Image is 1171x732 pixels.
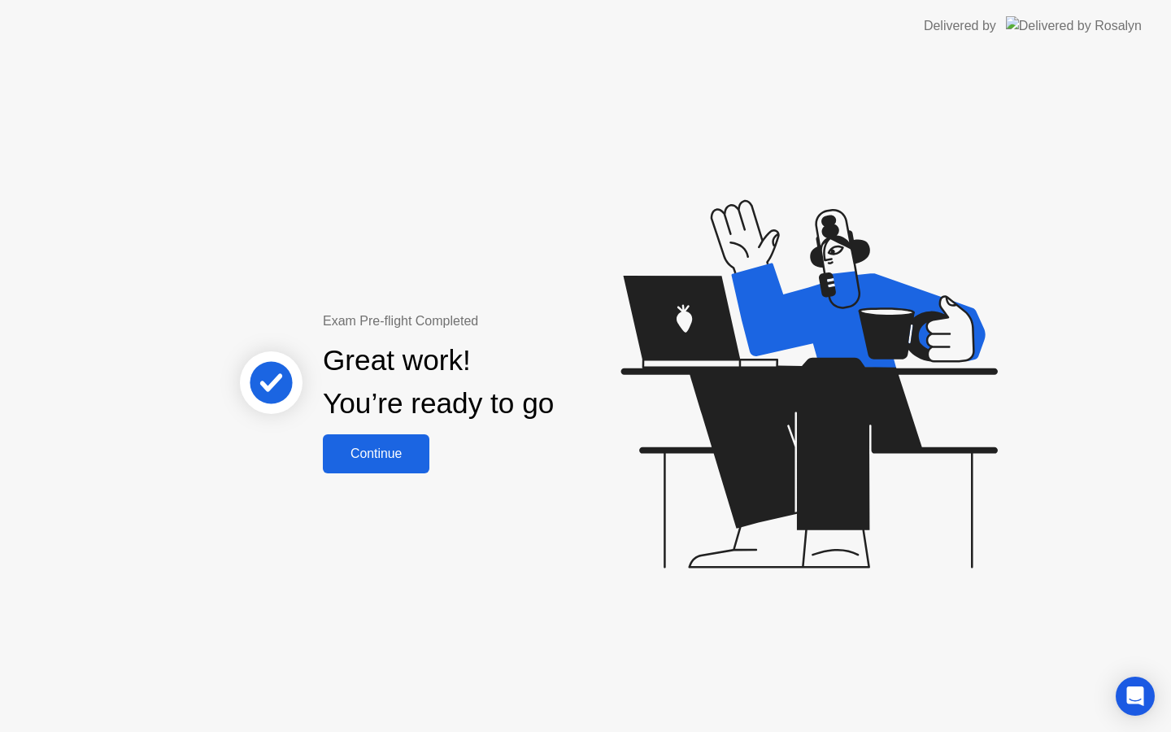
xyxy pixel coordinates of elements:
div: Open Intercom Messenger [1116,677,1155,716]
div: Continue [328,447,424,461]
div: Exam Pre-flight Completed [323,312,659,331]
div: Great work! You’re ready to go [323,339,554,425]
div: Delivered by [924,16,996,36]
img: Delivered by Rosalyn [1006,16,1142,35]
button: Continue [323,434,429,473]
